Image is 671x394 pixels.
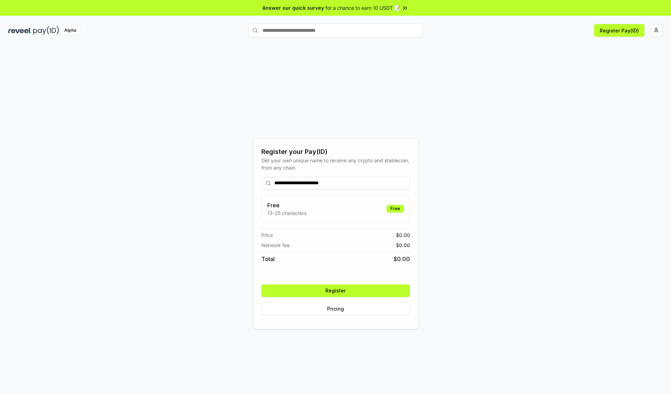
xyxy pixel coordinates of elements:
[261,303,410,315] button: Pricing
[267,209,306,217] p: 13-25 characters
[394,255,410,263] span: $ 0.00
[261,231,273,239] span: Price
[8,26,32,35] img: reveel_dark
[594,24,644,37] button: Register Pay(ID)
[396,241,410,249] span: $ 0.00
[262,4,324,12] span: Answer our quick survey
[261,241,290,249] span: Network fee
[396,231,410,239] span: $ 0.00
[387,205,404,213] div: Free
[33,26,59,35] img: pay_id
[261,255,275,263] span: Total
[60,26,80,35] div: Alpha
[267,201,306,209] h3: Free
[261,157,410,171] div: Get your own unique name to receive any crypto and stablecoin, from any chain
[325,4,400,12] span: for a chance to earn 10 USDT 📝
[261,284,410,297] button: Register
[261,147,410,157] div: Register your Pay(ID)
